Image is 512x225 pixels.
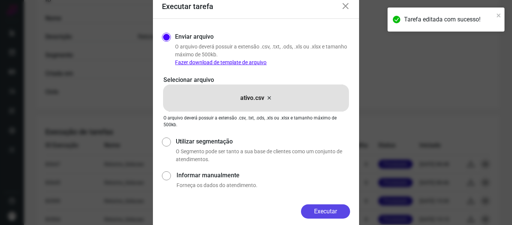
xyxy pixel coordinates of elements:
p: O arquivo deverá possuir a extensão .csv, .txt, .ods, .xls ou .xlsx e tamanho máximo de 500kb. [163,115,349,128]
button: close [496,11,502,20]
label: Utilizar segmentação [176,137,350,146]
div: Tarefa editada com sucesso! [404,15,494,24]
p: ativo.csv [240,94,264,103]
p: Forneça os dados do atendimento. [177,181,350,189]
button: Executar [301,204,350,219]
p: O Segmento pode ser tanto a sua base de clientes como um conjunto de atendimentos. [176,148,350,163]
label: Enviar arquivo [175,32,214,41]
label: Informar manualmente [177,171,350,180]
a: Fazer download de template de arquivo [175,59,266,65]
p: O arquivo deverá possuir a extensão .csv, .txt, .ods, .xls ou .xlsx e tamanho máximo de 500kb. [175,43,350,66]
h3: Executar tarefa [162,2,213,11]
p: Selecionar arquivo [163,76,349,85]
